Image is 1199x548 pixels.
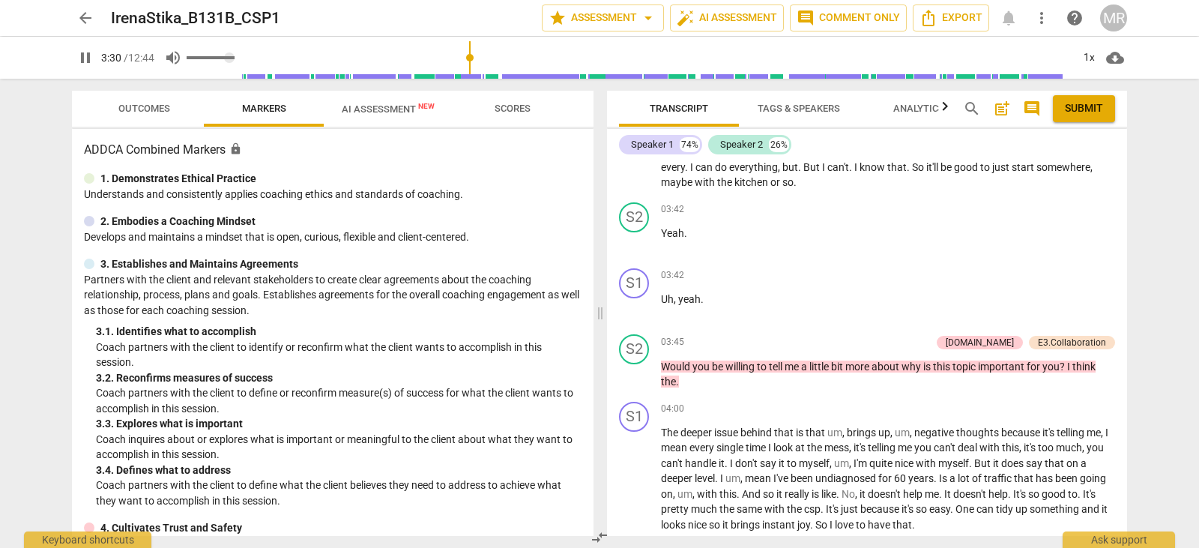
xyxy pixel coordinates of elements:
[978,361,1027,373] span: important
[1060,361,1067,373] span: ?
[912,161,926,173] span: So
[782,176,794,188] span: so
[845,361,872,373] span: more
[868,519,893,531] span: have
[1067,361,1072,373] span: I
[677,488,692,500] span: Filler word
[938,457,969,469] span: myself
[1072,361,1096,373] span: think
[976,503,996,515] span: can
[619,268,649,298] div: Change speaker
[661,442,689,454] span: mean
[797,519,810,531] span: joy
[960,97,984,121] button: Search
[735,457,760,469] span: don't
[678,293,701,305] span: yeah
[893,103,944,114] span: Analytics
[878,472,894,484] span: for
[934,472,939,484] span: .
[842,427,847,439] span: ,
[913,4,989,31] button: Export
[1068,488,1078,500] span: to
[96,478,582,508] p: Coach partners with the client to define what the client believes they need to address to achieve...
[719,457,725,469] span: it
[804,503,821,515] span: csp
[914,427,956,439] span: negative
[661,161,685,173] span: every
[773,442,795,454] span: look
[1042,488,1068,500] span: good
[1100,4,1127,31] div: MR
[950,503,955,515] span: .
[72,44,99,71] button: Play
[661,361,692,373] span: Would
[908,472,934,484] span: years
[990,97,1014,121] button: Add summary
[757,361,769,373] span: to
[746,442,768,454] span: time
[661,376,676,388] span: the
[939,488,944,500] span: .
[1061,4,1088,31] a: Help
[84,141,582,159] h3: ADDCA Combined Markers
[725,457,730,469] span: .
[812,488,821,500] span: is
[709,519,722,531] span: so
[801,361,809,373] span: a
[118,103,170,114] span: Outcomes
[854,161,860,173] span: I
[1038,336,1106,349] div: E3.Collaboration
[715,161,729,173] span: do
[650,103,708,114] span: Transcript
[76,49,94,67] span: pause
[762,519,797,531] span: instant
[1036,472,1055,484] span: has
[722,519,731,531] span: it
[969,457,974,469] span: .
[661,203,684,216] span: 03:42
[701,293,704,305] span: .
[1053,95,1115,122] button: Please Do Not Submit until your Assessment is Complete
[1090,161,1093,173] span: ,
[963,100,981,118] span: search
[955,503,976,515] span: One
[674,293,678,305] span: ,
[940,161,954,173] span: be
[164,49,182,67] span: volume_up
[691,503,719,515] span: much
[923,361,933,373] span: is
[827,161,849,173] span: can't
[887,161,907,173] span: that
[831,361,845,373] span: bit
[715,472,720,484] span: .
[988,488,1008,500] span: help
[1083,488,1096,500] span: It's
[661,503,691,515] span: pretty
[822,161,827,173] span: I
[740,472,745,484] span: ,
[916,457,938,469] span: with
[719,503,737,515] span: the
[778,161,782,173] span: ,
[868,488,903,500] span: doesn't
[1057,427,1087,439] span: telling
[854,442,868,454] span: it's
[742,488,763,500] span: And
[860,488,868,500] span: it
[774,427,796,439] span: that
[1105,427,1108,439] span: I
[688,519,709,531] span: nice
[670,4,784,31] button: AI Assessment
[680,137,700,152] div: 74%
[100,171,256,187] p: 1. Demonstrates Ethical Practice
[834,457,849,469] span: Filler word
[619,334,649,364] div: Change speaker
[495,103,531,114] span: Scores
[695,472,715,484] span: level
[342,103,435,115] span: AI Assessment
[919,9,982,27] span: Export
[770,176,782,188] span: or
[1081,503,1102,515] span: and
[1008,488,1013,500] span: .
[958,442,979,454] span: deal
